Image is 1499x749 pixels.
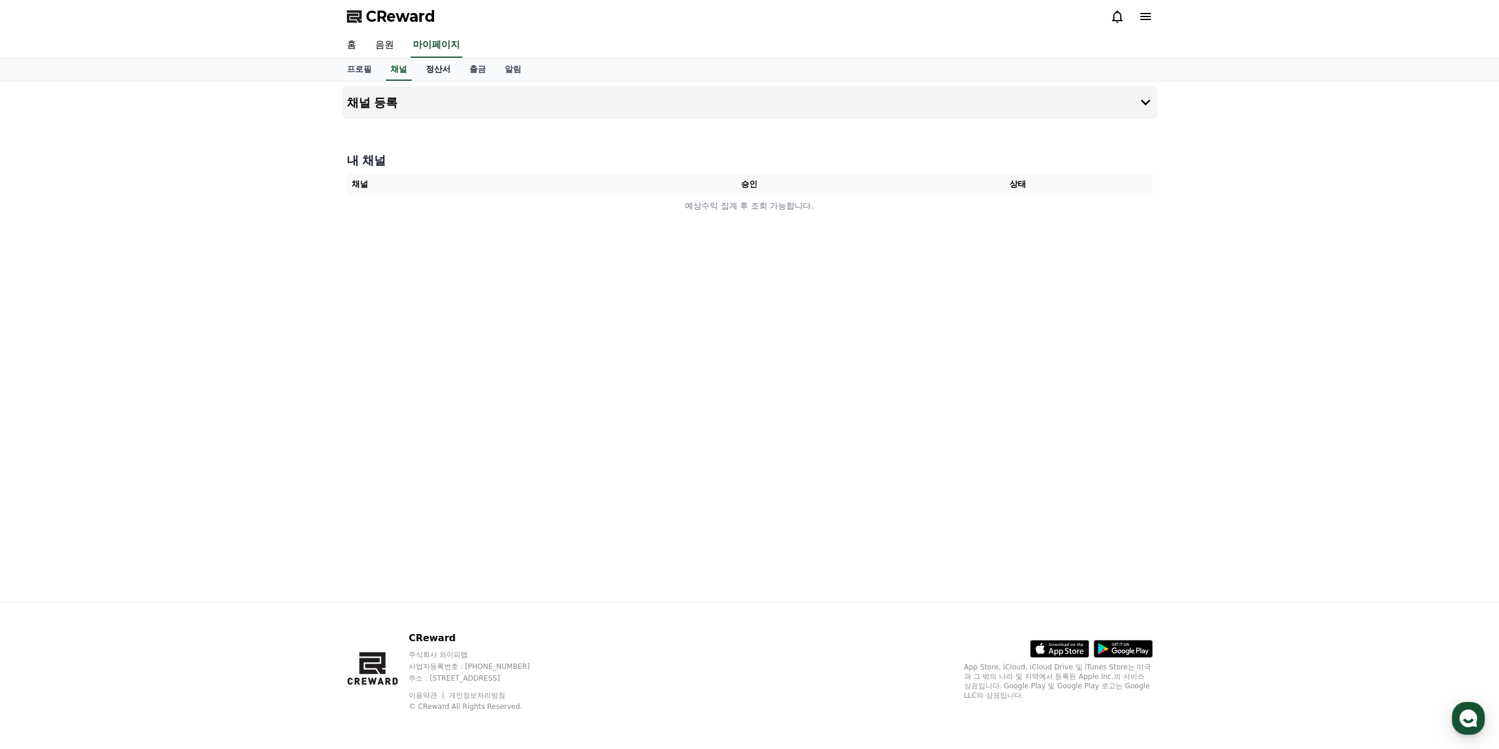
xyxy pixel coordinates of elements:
td: 예상수익 집계 후 조회 가능합니다. [347,195,1153,217]
button: 채널 등록 [342,86,1157,119]
th: 채널 [347,173,616,195]
th: 승인 [615,173,883,195]
a: 출금 [460,58,495,81]
p: 사업자등록번호 : [PHONE_NUMBER] [409,662,552,671]
a: 프로필 [337,58,381,81]
a: 개인정보처리방침 [449,691,505,699]
p: © CReward All Rights Reserved. [409,702,552,711]
th: 상태 [883,173,1152,195]
a: 대화 [78,374,152,403]
a: 마이페이지 [411,33,462,58]
span: CReward [366,7,435,26]
h4: 내 채널 [347,152,1153,169]
a: 채널 [386,58,412,81]
p: CReward [409,631,552,645]
a: 설정 [152,374,226,403]
span: 홈 [37,391,44,401]
p: 주식회사 와이피랩 [409,650,552,659]
p: App Store, iCloud, iCloud Drive 및 iTunes Store는 미국과 그 밖의 나라 및 지역에서 등록된 Apple Inc.의 서비스 상표입니다. Goo... [964,662,1153,700]
a: 홈 [337,33,366,58]
a: CReward [347,7,435,26]
a: 이용약관 [409,691,446,699]
a: 정산서 [416,58,460,81]
a: 음원 [366,33,403,58]
span: 대화 [108,392,122,401]
p: 주소 : [STREET_ADDRESS] [409,674,552,683]
a: 알림 [495,58,531,81]
h4: 채널 등록 [347,96,398,109]
a: 홈 [4,374,78,403]
span: 설정 [182,391,196,401]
